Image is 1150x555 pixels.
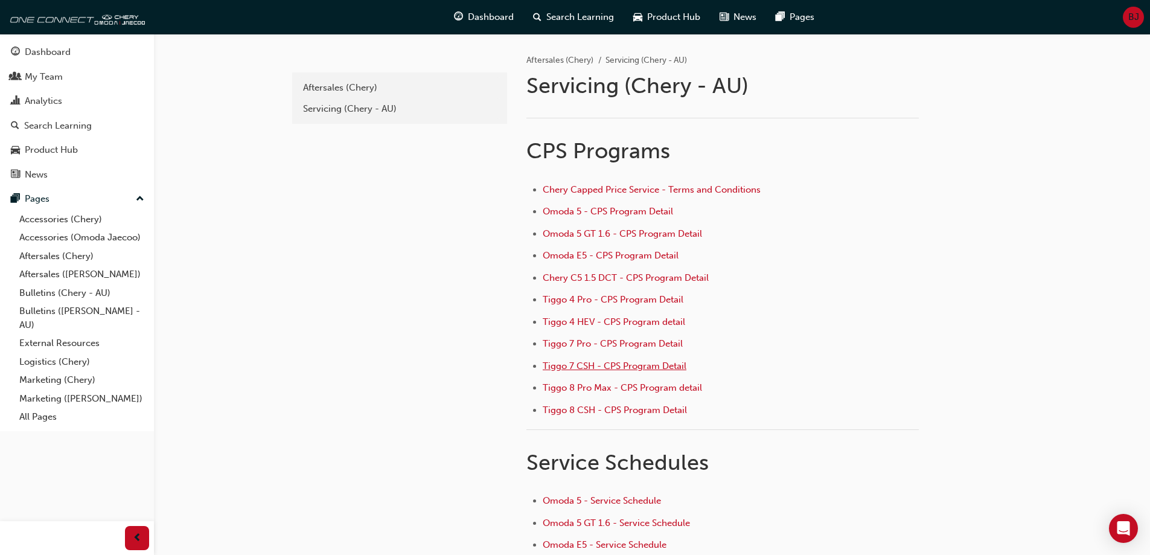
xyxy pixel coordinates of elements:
[24,119,92,133] div: Search Learning
[5,90,149,112] a: Analytics
[11,72,20,83] span: people-icon
[14,265,149,284] a: Aftersales ([PERSON_NAME])
[14,284,149,303] a: Bulletins (Chery - AU)
[14,334,149,353] a: External Resources
[5,139,149,161] a: Product Hub
[11,170,20,181] span: news-icon
[5,188,149,210] button: Pages
[14,210,149,229] a: Accessories (Chery)
[543,382,702,393] a: Tiggo 8 Pro Max - CPS Program detail
[1128,10,1139,24] span: BJ
[633,10,642,25] span: car-icon
[543,228,702,239] a: Omoda 5 GT 1.6 - CPS Program Detail
[25,192,50,206] div: Pages
[25,94,62,108] div: Analytics
[14,228,149,247] a: Accessories (Omoda Jaecoo)
[5,164,149,186] a: News
[526,449,709,475] span: Service Schedules
[533,10,541,25] span: search-icon
[297,77,502,98] a: Aftersales (Chery)
[543,405,687,415] a: Tiggo 8 CSH - CPS Program Detail
[624,5,710,30] a: car-iconProduct Hub
[303,102,496,116] div: Servicing (Chery - AU)
[133,531,142,546] span: prev-icon
[526,55,593,65] a: Aftersales (Chery)
[605,54,687,68] li: Servicing (Chery - AU)
[14,302,149,334] a: Bulletins ([PERSON_NAME] - AU)
[5,66,149,88] a: My Team
[543,206,673,217] a: Omoda 5 - CPS Program Detail
[11,47,20,58] span: guage-icon
[11,145,20,156] span: car-icon
[468,10,514,24] span: Dashboard
[790,10,814,24] span: Pages
[543,272,709,283] a: Chery C5 1.5 DCT - CPS Program Detail
[14,371,149,390] a: Marketing (Chery)
[543,250,679,261] a: Omoda E5 - CPS Program Detail
[297,98,502,120] a: Servicing (Chery - AU)
[546,10,614,24] span: Search Learning
[1123,7,1144,28] button: BJ
[25,168,48,182] div: News
[11,194,20,205] span: pages-icon
[543,495,661,506] a: Omoda 5 - Service Schedule
[543,518,690,528] a: Omoda 5 GT 1.6 - Service Schedule
[25,45,71,59] div: Dashboard
[543,539,666,550] a: Omoda E5 - Service Schedule
[25,143,78,157] div: Product Hub
[5,41,149,63] a: Dashboard
[5,115,149,137] a: Search Learning
[543,338,683,349] a: Tiggo 7 Pro - CPS Program Detail
[5,39,149,188] button: DashboardMy TeamAnalyticsSearch LearningProduct HubNews
[6,5,145,29] img: oneconnect
[444,5,523,30] a: guage-iconDashboard
[766,5,824,30] a: pages-iconPages
[720,10,729,25] span: news-icon
[523,5,624,30] a: search-iconSearch Learning
[14,353,149,371] a: Logistics (Chery)
[136,191,144,207] span: up-icon
[526,138,670,164] span: CPS Programs
[454,10,463,25] span: guage-icon
[11,121,19,132] span: search-icon
[14,408,149,426] a: All Pages
[710,5,766,30] a: news-iconNews
[543,184,761,195] a: Chery Capped Price Service - Terms and Conditions
[543,361,686,371] a: Tiggo 7 CSH - CPS Program Detail
[14,247,149,266] a: Aftersales (Chery)
[14,390,149,408] a: Marketing ([PERSON_NAME])
[1109,514,1138,543] div: Open Intercom Messenger
[303,81,496,95] div: Aftersales (Chery)
[776,10,785,25] span: pages-icon
[733,10,756,24] span: News
[25,70,63,84] div: My Team
[543,294,683,305] a: Tiggo 4 Pro - CPS Program Detail
[543,316,685,327] a: Tiggo 4 HEV - CPS Program detail
[647,10,700,24] span: Product Hub
[11,96,20,107] span: chart-icon
[526,72,922,99] h1: Servicing (Chery - AU)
